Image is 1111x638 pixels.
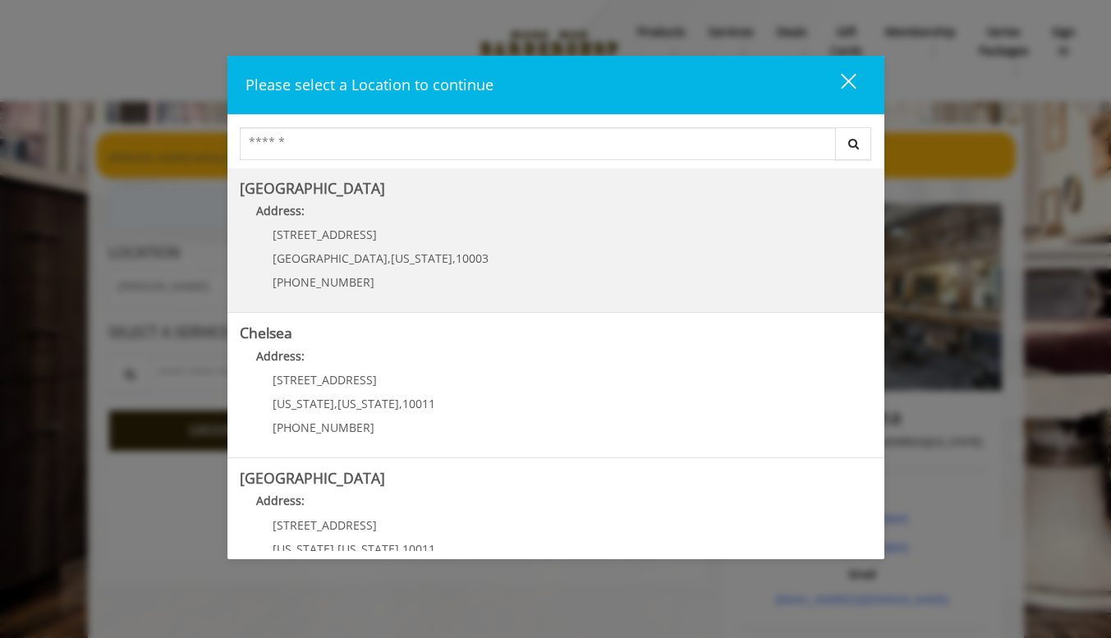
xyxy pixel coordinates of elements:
span: [US_STATE] [273,541,334,557]
span: [US_STATE] [337,541,399,557]
b: [GEOGRAPHIC_DATA] [240,468,385,488]
span: 10011 [402,541,435,557]
span: 10011 [402,396,435,411]
b: Address: [256,348,305,364]
b: Address: [256,203,305,218]
span: Please select a Location to continue [246,75,494,94]
input: Search Center [240,127,836,160]
b: Address: [256,493,305,508]
b: Chelsea [240,323,292,342]
span: [PHONE_NUMBER] [273,274,374,290]
span: , [399,396,402,411]
div: Center Select [240,127,872,168]
button: close dialog [810,68,866,102]
span: [US_STATE] [273,396,334,411]
span: [STREET_ADDRESS] [273,372,377,388]
span: [STREET_ADDRESS] [273,227,377,242]
span: [STREET_ADDRESS] [273,517,377,533]
span: [US_STATE] [391,250,452,266]
span: [PHONE_NUMBER] [273,420,374,435]
span: , [452,250,456,266]
span: 10003 [456,250,489,266]
span: , [334,541,337,557]
div: close dialog [822,72,855,97]
span: [US_STATE] [337,396,399,411]
span: , [334,396,337,411]
span: [GEOGRAPHIC_DATA] [273,250,388,266]
b: [GEOGRAPHIC_DATA] [240,178,385,198]
span: , [399,541,402,557]
span: , [388,250,391,266]
i: Search button [844,138,863,149]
